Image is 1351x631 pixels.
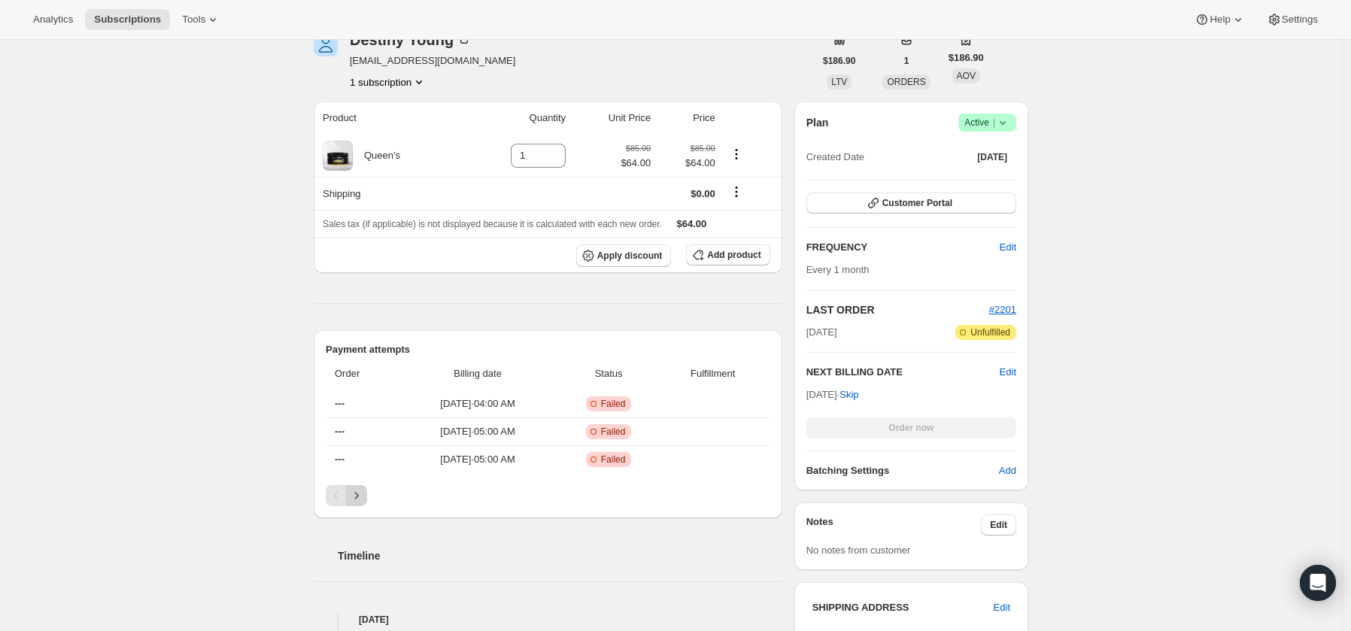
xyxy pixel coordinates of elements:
[626,144,651,153] small: $85.00
[985,596,1019,620] button: Edit
[335,454,345,465] span: ---
[999,463,1016,478] span: Add
[724,184,748,200] button: Shipping actions
[601,454,626,466] span: Failed
[85,9,170,30] button: Subscriptions
[993,117,995,129] span: |
[806,514,982,535] h3: Notes
[990,459,1025,483] button: Add
[403,452,553,467] span: [DATE] · 05:00 AM
[806,264,870,275] span: Every 1 month
[882,197,952,209] span: Customer Portal
[989,302,1016,317] button: #2201
[981,514,1016,535] button: Edit
[326,485,770,506] nav: Pagination
[403,366,553,381] span: Billing date
[691,188,715,199] span: $0.00
[94,14,161,26] span: Subscriptions
[182,14,205,26] span: Tools
[665,366,761,381] span: Fulfillment
[24,9,82,30] button: Analytics
[350,53,515,68] span: [EMAIL_ADDRESS][DOMAIN_NAME]
[724,146,748,162] button: Product actions
[994,600,1010,615] span: Edit
[806,150,864,165] span: Created Date
[989,304,1016,315] a: #2201
[806,302,989,317] h2: LAST ORDER
[957,71,976,81] span: AOV
[464,102,570,135] th: Quantity
[806,193,1016,214] button: Customer Portal
[326,357,399,390] th: Order
[323,219,662,229] span: Sales tax (if applicable) is not displayed because it is calculated with each new order.
[350,74,427,89] button: Product actions
[707,249,761,261] span: Add product
[1300,565,1336,601] div: Open Intercom Messenger
[806,240,1000,255] h2: FREQUENCY
[314,177,464,210] th: Shipping
[1282,14,1318,26] span: Settings
[601,426,626,438] span: Failed
[977,151,1007,163] span: [DATE]
[346,485,367,506] button: Next
[968,147,1016,168] button: [DATE]
[814,50,864,71] button: $186.90
[806,365,1000,380] h2: NEXT BILLING DATE
[314,612,782,627] h4: [DATE]
[1186,9,1254,30] button: Help
[314,32,338,56] span: Destiny Young
[691,144,715,153] small: $85.00
[323,141,353,171] img: product img
[353,148,400,163] div: Queen's
[839,387,858,402] span: Skip
[1210,14,1230,26] span: Help
[812,600,994,615] h3: SHIPPING ADDRESS
[1000,365,1016,380] button: Edit
[806,389,859,400] span: [DATE] ·
[830,383,867,407] button: Skip
[831,77,847,87] span: LTV
[904,55,909,67] span: 1
[403,396,553,411] span: [DATE] · 04:00 AM
[1000,240,1016,255] span: Edit
[597,250,663,262] span: Apply discount
[970,326,1010,338] span: Unfulfilled
[570,102,655,135] th: Unit Price
[964,115,1010,130] span: Active
[677,218,707,229] span: $64.00
[561,366,655,381] span: Status
[660,156,715,171] span: $64.00
[173,9,229,30] button: Tools
[350,32,472,47] div: Destiny Young
[655,102,720,135] th: Price
[335,426,345,437] span: ---
[33,14,73,26] span: Analytics
[326,342,770,357] h2: Payment attempts
[990,519,1007,531] span: Edit
[806,463,999,478] h6: Batching Settings
[601,398,626,410] span: Failed
[1258,9,1327,30] button: Settings
[314,102,464,135] th: Product
[887,77,925,87] span: ORDERS
[338,548,782,563] h2: Timeline
[576,244,672,267] button: Apply discount
[806,115,829,130] h2: Plan
[686,244,770,265] button: Add product
[949,50,984,65] span: $186.90
[806,545,911,556] span: No notes from customer
[991,235,1025,259] button: Edit
[823,55,855,67] span: $186.90
[403,424,553,439] span: [DATE] · 05:00 AM
[895,50,918,71] button: 1
[621,156,651,171] span: $64.00
[806,325,837,340] span: [DATE]
[335,398,345,409] span: ---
